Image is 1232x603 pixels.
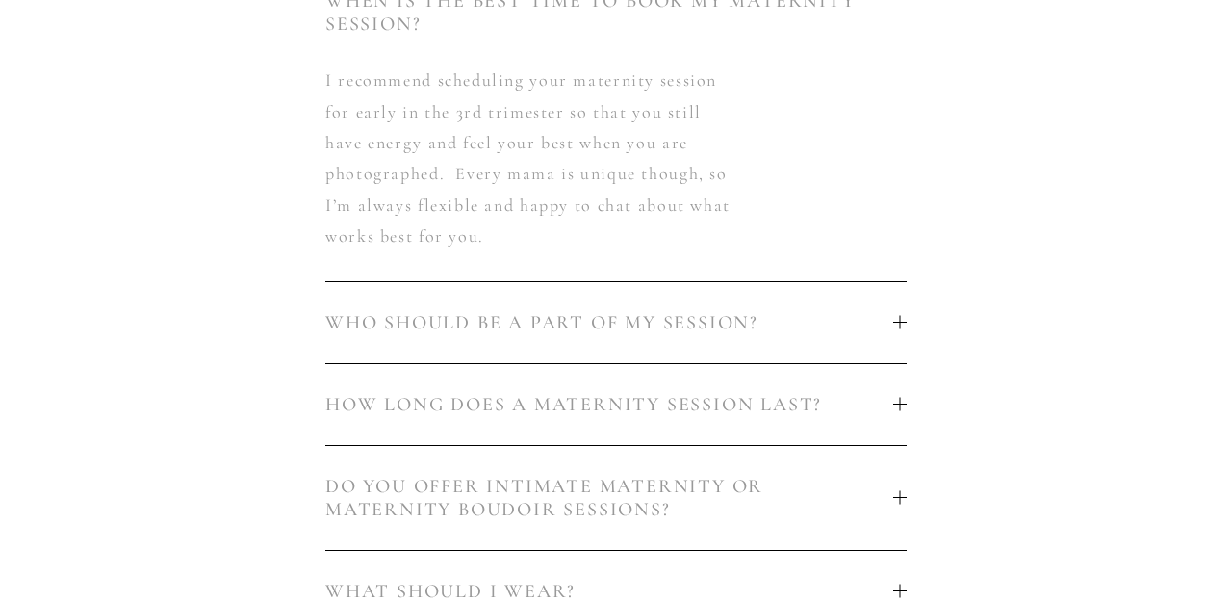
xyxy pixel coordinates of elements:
[325,311,893,334] span: WHO SHOULD BE A PART OF MY SESSION?
[325,446,907,550] button: DO YOU OFFER INTIMATE MATERNITY OR MATERNITY BOUDOIR SESSIONS?
[325,282,907,363] button: WHO SHOULD BE A PART OF MY SESSION?
[325,65,907,280] div: WHEN IS THE BEST TIME TO BOOK MY MATERNITY SESSION?
[325,393,893,416] span: HOW LONG DOES A MATERNITY SESSION LAST?
[325,364,907,445] button: HOW LONG DOES A MATERNITY SESSION LAST?
[325,65,732,251] p: I recommend scheduling your maternity session for early in the 3rd trimester so that you still ha...
[325,475,893,521] span: DO YOU OFFER INTIMATE MATERNITY OR MATERNITY BOUDOIR SESSIONS?
[325,580,893,603] span: WHAT SHOULD I WEAR?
